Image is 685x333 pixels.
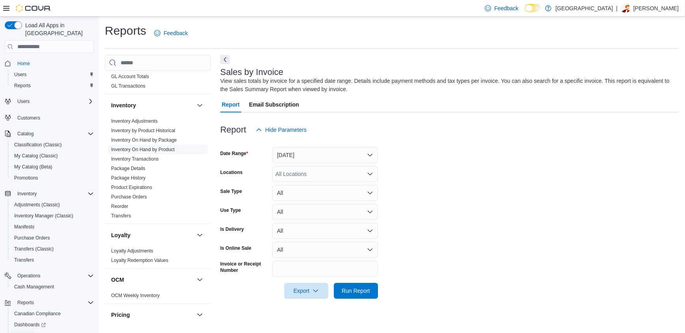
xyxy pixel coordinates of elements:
[11,151,94,161] span: My Catalog (Classic)
[14,129,94,138] span: Catalog
[2,297,97,308] button: Reports
[494,4,518,12] span: Feedback
[111,194,147,200] a: Purchase Orders
[14,298,37,307] button: Reports
[8,254,97,266] button: Transfers
[14,97,33,106] button: Users
[11,320,94,329] span: Dashboards
[272,185,378,201] button: All
[111,231,194,239] button: Loyalty
[220,169,243,176] label: Locations
[11,233,94,243] span: Purchase Orders
[14,113,43,123] a: Customers
[111,127,175,134] span: Inventory by Product Historical
[17,191,37,197] span: Inventory
[195,310,205,320] button: Pricing
[11,200,63,210] a: Adjustments (Classic)
[220,226,244,232] label: Is Delivery
[14,153,58,159] span: My Catalog (Classic)
[111,248,153,254] span: Loyalty Adjustments
[111,276,194,284] button: OCM
[14,284,54,290] span: Cash Management
[14,213,73,219] span: Inventory Manager (Classic)
[8,69,97,80] button: Users
[8,221,97,232] button: Manifests
[164,29,188,37] span: Feedback
[272,204,378,220] button: All
[111,73,149,80] span: GL Account Totals
[272,242,378,258] button: All
[14,202,60,208] span: Adjustments (Classic)
[17,115,40,121] span: Customers
[111,194,147,200] span: Purchase Orders
[111,311,194,319] button: Pricing
[220,207,241,213] label: Use Type
[111,175,145,181] span: Package History
[105,116,211,224] div: Inventory
[195,275,205,284] button: OCM
[342,287,370,295] span: Run Report
[220,55,230,64] button: Next
[8,308,97,319] button: Canadian Compliance
[11,81,94,90] span: Reports
[17,299,34,306] span: Reports
[14,71,26,78] span: Users
[220,150,248,157] label: Date Range
[367,171,373,177] button: Open list of options
[8,319,97,330] a: Dashboards
[11,244,94,254] span: Transfers (Classic)
[111,165,145,172] span: Package Details
[14,97,94,106] span: Users
[111,258,168,263] a: Loyalty Redemption Values
[111,147,175,152] a: Inventory On Hand by Product
[14,257,34,263] span: Transfers
[111,83,145,89] a: GL Transactions
[17,60,30,67] span: Home
[11,309,94,318] span: Canadian Compliance
[222,97,240,112] span: Report
[151,25,191,41] a: Feedback
[555,4,613,13] p: [GEOGRAPHIC_DATA]
[11,255,37,265] a: Transfers
[105,72,211,94] div: Finance
[14,322,46,328] span: Dashboards
[11,244,57,254] a: Transfers (Classic)
[105,23,146,39] h1: Reports
[14,235,50,241] span: Purchase Orders
[2,270,97,281] button: Operations
[105,291,211,303] div: OCM
[11,173,41,183] a: Promotions
[111,231,130,239] h3: Loyalty
[11,200,94,210] span: Adjustments (Classic)
[525,4,542,12] input: Dark Mode
[22,21,94,37] span: Load All Apps in [GEOGRAPHIC_DATA]
[8,80,97,91] button: Reports
[111,74,149,79] a: GL Account Totals
[2,112,97,123] button: Customers
[633,4,679,13] p: [PERSON_NAME]
[111,203,128,210] span: Reorder
[14,246,54,252] span: Transfers (Classic)
[111,213,131,219] a: Transfers
[111,156,159,162] a: Inventory Transactions
[14,271,44,281] button: Operations
[11,140,65,150] a: Classification (Classic)
[111,118,158,124] a: Inventory Adjustments
[111,166,145,171] a: Package Details
[14,59,33,68] a: Home
[14,164,52,170] span: My Catalog (Beta)
[14,58,94,68] span: Home
[14,142,62,148] span: Classification (Classic)
[11,70,94,79] span: Users
[14,271,94,281] span: Operations
[11,162,56,172] a: My Catalog (Beta)
[11,255,94,265] span: Transfers
[14,129,37,138] button: Catalog
[111,128,175,133] a: Inventory by Product Historical
[8,150,97,161] button: My Catalog (Classic)
[482,0,521,16] a: Feedback
[8,243,97,254] button: Transfers (Classic)
[14,175,38,181] span: Promotions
